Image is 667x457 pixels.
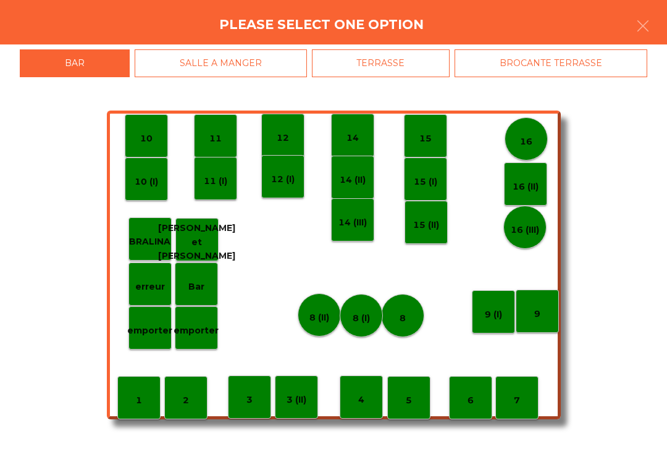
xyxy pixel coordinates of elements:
[419,132,432,146] p: 15
[20,49,130,77] div: BAR
[485,308,502,322] p: 9 (I)
[135,280,165,294] p: erreur
[468,393,474,408] p: 6
[338,216,367,230] p: 14 (III)
[406,393,412,408] p: 5
[188,280,204,294] p: Bar
[209,132,222,146] p: 11
[511,223,539,237] p: 16 (III)
[514,393,520,408] p: 7
[174,324,219,338] p: emporter
[513,180,539,194] p: 16 (II)
[140,132,153,146] p: 10
[287,393,306,407] p: 3 (II)
[129,235,170,249] p: BRALINA
[219,15,424,34] h4: Please select one option
[127,324,172,338] p: emporter
[534,307,540,321] p: 9
[271,172,295,187] p: 12 (I)
[309,311,329,325] p: 8 (II)
[183,393,189,408] p: 2
[204,174,227,188] p: 11 (I)
[414,175,437,189] p: 15 (I)
[135,175,158,189] p: 10 (I)
[135,49,307,77] div: SALLE A MANGER
[346,131,359,145] p: 14
[455,49,647,77] div: BROCANTE TERRASSE
[340,173,366,187] p: 14 (II)
[520,135,532,149] p: 16
[312,49,450,77] div: TERRASSE
[158,221,235,263] p: [PERSON_NAME] et [PERSON_NAME]
[358,393,364,407] p: 4
[136,393,142,408] p: 1
[413,218,439,232] p: 15 (II)
[277,131,289,145] p: 12
[400,311,406,325] p: 8
[246,393,253,407] p: 3
[353,311,370,325] p: 8 (I)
